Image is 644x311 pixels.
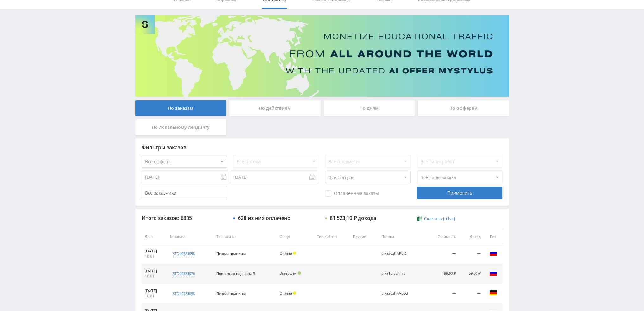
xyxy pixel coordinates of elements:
[135,100,226,116] div: По заказам
[142,145,503,150] div: Фильтры заказов
[145,269,164,274] div: [DATE]
[381,291,410,295] div: pika2ozhivVEO3
[216,271,255,276] span: Повторная подписка 3
[378,230,426,244] th: Потоки
[277,230,314,244] th: Статус
[418,100,509,116] div: По офферам
[489,249,497,257] img: rus.png
[298,271,301,275] span: Подтвержден
[238,215,290,221] div: 628 из них оплачено
[459,284,484,304] td: —
[142,215,227,221] div: Итого заказов: 6835
[145,289,164,294] div: [DATE]
[293,252,296,255] span: Холд
[381,252,410,256] div: pika2ozhivKLI2
[489,269,497,277] img: rus.png
[145,249,164,254] div: [DATE]
[229,100,321,116] div: По действиям
[417,187,502,199] div: Применить
[293,291,296,295] span: Холд
[280,271,297,276] span: Завершён
[330,215,376,221] div: 81 523,10 ₽ дохода
[426,264,459,284] td: 199,00 ₽
[417,215,422,221] img: xlsx
[167,230,213,244] th: № заказа
[426,230,459,244] th: Стоимость
[381,271,410,276] div: pika1uluchmid
[145,294,164,299] div: 10:01
[173,291,195,296] div: std#9784098
[314,230,350,244] th: Тип работы
[145,274,164,279] div: 10:01
[350,230,378,244] th: Предмет
[324,100,415,116] div: По дням
[173,251,195,256] div: std#9784058
[142,230,167,244] th: Дата
[145,254,164,259] div: 10:01
[280,291,292,295] span: Оплата
[426,284,459,304] td: —
[459,244,484,264] td: —
[459,264,484,284] td: 59,70 ₽
[280,251,292,256] span: Оплата
[216,251,246,256] span: Первая подписка
[417,215,455,222] a: Скачать (.xlsx)
[459,230,484,244] th: Доход
[325,190,379,197] span: Оплаченные заказы
[426,244,459,264] td: —
[173,271,195,276] div: std#9784076
[484,230,503,244] th: Гео
[216,291,246,296] span: Первая подписка
[135,15,509,97] img: Banner
[424,216,455,221] span: Скачать (.xlsx)
[489,289,497,297] img: deu.png
[135,119,226,135] div: По локальному лендингу
[142,187,227,199] input: Все заказчики
[213,230,277,244] th: Тип заказа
